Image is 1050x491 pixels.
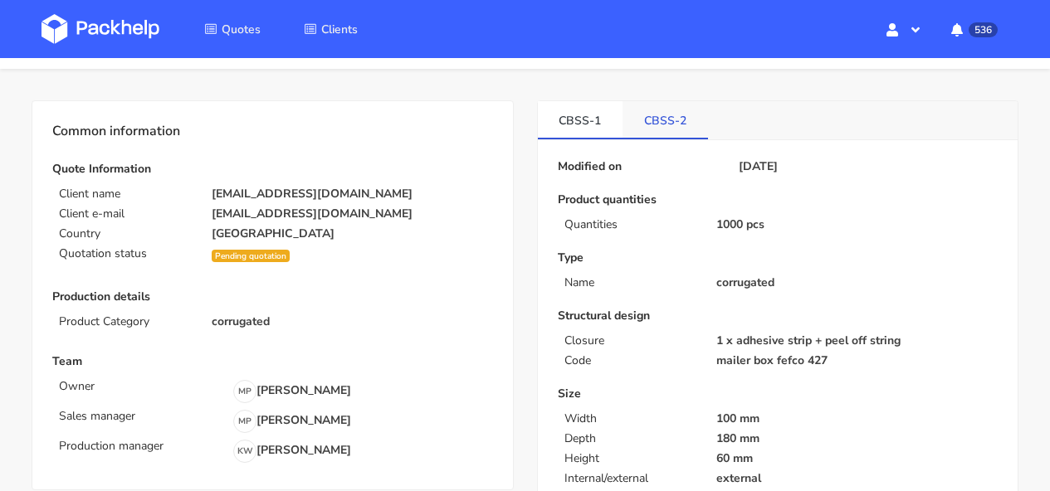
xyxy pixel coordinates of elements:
[233,440,351,463] p: [PERSON_NAME]
[564,412,697,425] p: Width
[42,14,159,44] img: Dashboard
[564,354,697,367] p: Code
[716,218,998,231] p: 1000 pcs
[739,160,778,173] p: [DATE]
[969,22,998,37] span: 536
[233,410,351,433] p: [PERSON_NAME]
[558,160,732,173] p: Modified on
[716,334,998,348] p: 1 x adhesive strip + peel off string
[558,193,999,207] p: Product quantities
[59,247,192,260] p: Quotation status
[52,290,493,304] p: Production details
[716,452,998,465] p: 60 mm
[222,22,261,37] span: Quotes
[59,227,192,241] p: Country
[623,101,708,138] a: CBSS-2
[321,22,358,37] span: Clients
[52,355,493,368] p: Team
[538,101,623,138] a: CBSS-1
[234,381,256,402] span: MP
[59,380,225,393] p: Owner
[59,207,192,221] p: Client e-mail
[564,334,697,348] p: Closure
[184,14,281,44] a: Quotes
[59,187,192,201] p: Client name
[59,410,225,423] p: Sales manager
[716,432,998,445] p: 180 mm
[716,276,998,289] p: corrugated
[564,452,697,465] p: Height
[564,276,697,289] p: Name
[234,411,256,432] span: MP
[59,440,225,453] p: Production manager
[212,227,493,241] p: [GEOGRAPHIC_DATA]
[938,14,1008,44] button: 536
[233,380,351,403] p: [PERSON_NAME]
[212,187,493,201] p: [EMAIL_ADDRESS][DOMAIN_NAME]
[564,472,697,485] p: Internal/external
[716,472,998,485] p: external
[234,440,256,462] span: KW
[558,251,999,265] p: Type
[716,412,998,425] p: 100 mm
[52,121,493,143] p: Common information
[212,250,290,262] div: Pending quotation
[564,218,697,231] p: Quantities
[212,315,493,328] p: corrugated
[716,354,998,367] p: mailer box fefco 427
[212,207,493,221] p: [EMAIL_ADDRESS][DOMAIN_NAME]
[284,14,378,44] a: Clients
[59,315,192,328] p: Product Category
[52,163,493,176] p: Quote Information
[558,309,999,323] p: Structural design
[558,387,999,401] p: Size
[564,432,697,445] p: Depth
